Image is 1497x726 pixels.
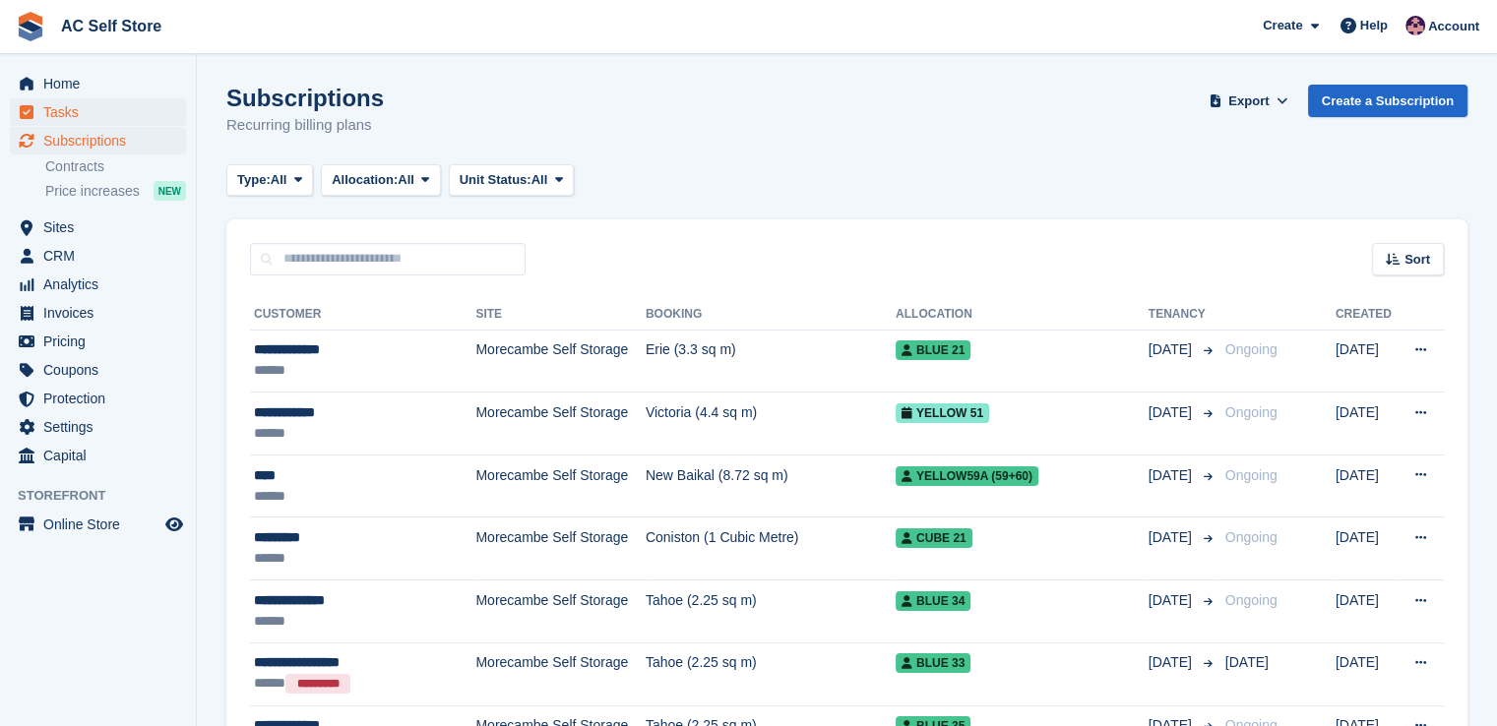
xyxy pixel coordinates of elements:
a: menu [10,413,186,441]
img: Ted Cox [1405,16,1425,35]
span: Settings [43,413,161,441]
span: [DATE] [1149,527,1196,548]
td: Morecambe Self Storage [475,393,645,455]
span: Help [1360,16,1388,35]
td: Erie (3.3 sq m) [646,330,896,393]
td: [DATE] [1336,330,1399,393]
span: [DATE] [1149,402,1196,423]
a: menu [10,242,186,270]
td: Morecambe Self Storage [475,642,645,705]
td: [DATE] [1336,517,1399,580]
a: menu [10,299,186,327]
span: Storefront [18,486,196,506]
td: Morecambe Self Storage [475,517,645,580]
a: menu [10,98,186,126]
button: Unit Status: All [449,164,574,197]
span: Yellow59a (59+60) [896,466,1038,486]
a: Contracts [45,157,186,176]
button: Allocation: All [321,164,441,197]
th: Customer [250,299,475,331]
td: New Baikal (8.72 sq m) [646,454,896,517]
td: Coniston (1 Cubic Metre) [646,517,896,580]
a: Preview store [162,513,186,536]
a: Create a Subscription [1308,85,1467,117]
button: Export [1206,85,1292,117]
span: Cube 21 [896,528,972,548]
span: Pricing [43,328,161,355]
a: menu [10,385,186,412]
span: Sites [43,213,161,241]
p: Recurring billing plans [226,114,384,137]
span: [DATE] [1225,654,1269,670]
span: Subscriptions [43,127,161,154]
span: Ongoing [1225,404,1278,420]
span: CRM [43,242,161,270]
span: [DATE] [1149,465,1196,486]
td: [DATE] [1336,393,1399,455]
span: [DATE] [1149,652,1196,673]
th: Created [1336,299,1399,331]
td: Tahoe (2.25 sq m) [646,642,896,705]
a: menu [10,356,186,384]
h1: Subscriptions [226,85,384,111]
span: Export [1228,91,1269,111]
span: Blue 34 [896,591,970,611]
span: Home [43,70,161,97]
td: Morecambe Self Storage [475,580,645,643]
a: menu [10,70,186,97]
td: Morecambe Self Storage [475,454,645,517]
span: All [398,170,414,190]
th: Tenancy [1149,299,1217,331]
span: [DATE] [1149,339,1196,360]
span: Account [1428,17,1479,36]
span: Analytics [43,271,161,298]
a: Price increases NEW [45,180,186,202]
span: [DATE] [1149,590,1196,611]
a: menu [10,127,186,154]
span: Blue 21 [896,340,970,360]
img: stora-icon-8386f47178a22dfd0bd8f6a31ec36ba5ce8667c1dd55bd0f319d3a0aa187defe.svg [16,12,45,41]
span: Unit Status: [460,170,531,190]
span: Ongoing [1225,529,1278,545]
td: [DATE] [1336,580,1399,643]
span: Ongoing [1225,341,1278,357]
span: Protection [43,385,161,412]
td: Victoria (4.4 sq m) [646,393,896,455]
span: Sort [1404,250,1430,270]
a: menu [10,328,186,355]
span: Allocation: [332,170,398,190]
button: Type: All [226,164,313,197]
span: Online Store [43,511,161,538]
span: All [531,170,548,190]
a: menu [10,213,186,241]
span: Yellow 51 [896,403,989,423]
a: menu [10,271,186,298]
span: Ongoing [1225,467,1278,483]
span: Type: [237,170,271,190]
span: Blue 33 [896,653,970,673]
span: Price increases [45,182,140,201]
td: [DATE] [1336,454,1399,517]
span: Invoices [43,299,161,327]
td: Tahoe (2.25 sq m) [646,580,896,643]
span: Tasks [43,98,161,126]
span: Coupons [43,356,161,384]
div: NEW [154,181,186,201]
span: Create [1263,16,1302,35]
td: [DATE] [1336,642,1399,705]
th: Allocation [896,299,1149,331]
span: Ongoing [1225,592,1278,608]
td: Morecambe Self Storage [475,330,645,393]
a: AC Self Store [53,10,169,42]
span: Capital [43,442,161,469]
th: Site [475,299,645,331]
a: menu [10,511,186,538]
a: menu [10,442,186,469]
th: Booking [646,299,896,331]
span: All [271,170,287,190]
